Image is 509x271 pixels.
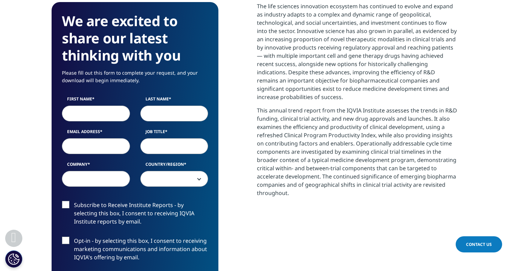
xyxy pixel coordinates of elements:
button: Paramètres des cookies [5,250,22,268]
span: Contact Us [466,241,492,247]
a: Contact Us [456,236,502,252]
label: First Name [62,96,130,106]
p: Please fill out this form to complete your request, and your download will begin immediately. [62,69,208,89]
p: This annual trend report from the IQVIA Institute assesses the trends in R&D funding, clinical tr... [257,106,457,202]
label: Subscribe to Receive Institute Reports - by selecting this box, I consent to receiving IQVIA Inst... [62,201,208,229]
label: Opt-in - by selecting this box, I consent to receiving marketing communications and information a... [62,237,208,265]
label: Job Title [140,129,208,138]
label: Company [62,161,130,171]
label: Email Address [62,129,130,138]
p: The life sciences innovation ecosystem has continued to evolve and expand as industry adapts to a... [257,2,457,106]
label: Country/Region [140,161,208,171]
label: Last Name [140,96,208,106]
h3: We are excited to share our latest thinking with you [62,12,208,64]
